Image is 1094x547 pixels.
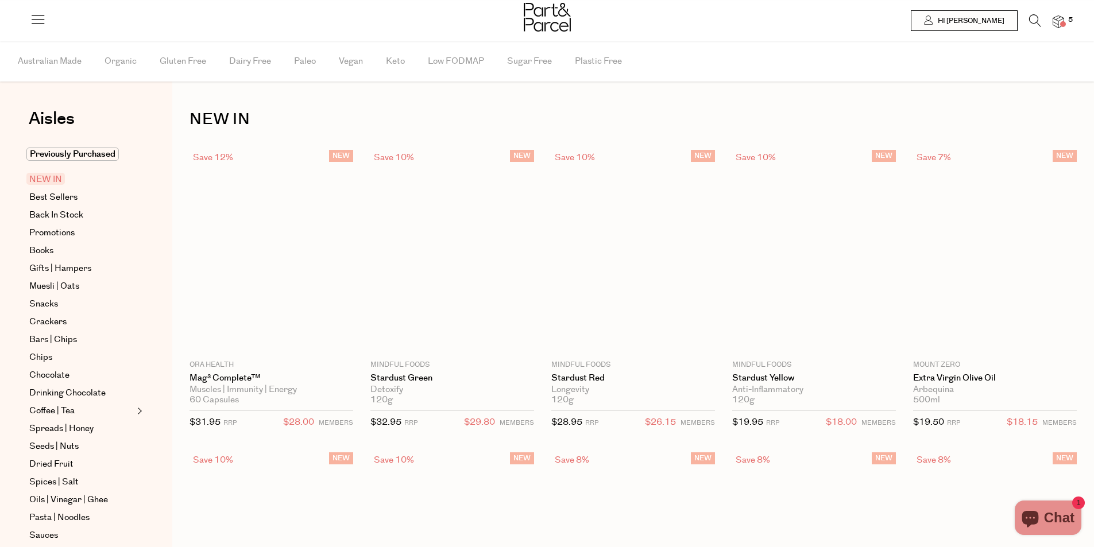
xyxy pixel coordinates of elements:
small: RRP [223,418,237,427]
span: Seeds | Nuts [29,440,79,453]
a: Gifts | Hampers [29,262,134,276]
div: Save 8% [913,452,954,468]
small: MEMBERS [681,418,715,427]
a: Oils | Vinegar | Ghee [29,493,134,507]
span: $32.95 [370,416,401,428]
a: Stardust Green [370,373,534,383]
a: Promotions [29,226,134,240]
span: Snacks [29,297,58,311]
span: Aisles [29,106,75,131]
img: Extra Virgin Olive Oil [995,252,995,253]
span: Plastic Free [575,41,622,82]
a: Back In Stock [29,208,134,222]
small: RRP [404,418,418,427]
a: Books [29,244,134,258]
span: $29.80 [464,415,495,430]
a: Mag³ Complete™ [190,373,353,383]
a: Previously Purchased [29,148,134,161]
div: Arbequina [913,385,1077,395]
span: Books [29,244,53,258]
small: MEMBERS [500,418,534,427]
span: Coffee | Tea [29,404,75,418]
span: NEW [872,150,896,162]
a: Muesli | Oats [29,280,134,293]
div: Save 8% [551,452,593,468]
span: $31.95 [190,416,221,428]
span: Low FODMAP [428,41,484,82]
a: Hi [PERSON_NAME] [911,10,1018,31]
a: Chips [29,351,134,364]
span: Promotions [29,226,75,240]
span: 5 [1065,15,1076,25]
span: 120g [370,395,393,405]
a: Dried Fruit [29,457,134,471]
span: NEW [1053,452,1077,464]
span: NEW [329,452,353,464]
img: Mag³ Complete™ [271,252,272,253]
p: Mount Zero [913,360,1077,370]
a: 5 [1053,15,1064,28]
span: Chocolate [29,368,69,382]
div: Longevity [551,385,715,395]
p: Mindful Foods [551,360,715,370]
p: Mindful Foods [370,360,534,370]
small: RRP [585,418,598,427]
span: Sugar Free [507,41,552,82]
p: Mindful Foods [732,360,896,370]
span: Dried Fruit [29,457,74,471]
span: Pasta | Noodles [29,511,90,525]
span: Best Sellers [29,191,78,204]
span: $18.15 [1007,415,1038,430]
span: Muesli | Oats [29,280,79,293]
a: Seeds | Nuts [29,440,134,453]
span: Oils | Vinegar | Ghee [29,493,108,507]
span: $28.95 [551,416,582,428]
div: Save 10% [732,150,779,165]
button: Expand/Collapse Coffee | Tea [134,404,142,418]
span: Organic [105,41,137,82]
div: Save 12% [190,150,237,165]
div: Muscles | Immunity | Energy [190,385,353,395]
a: Aisles [29,110,75,139]
a: NEW IN [29,173,134,187]
a: Bars | Chips [29,333,134,347]
div: Save 8% [732,452,774,468]
div: Anti-Inflammatory [732,385,896,395]
span: 60 Capsules [190,395,239,405]
span: Hi [PERSON_NAME] [935,16,1004,26]
span: NEW IN [26,173,65,185]
small: RRP [947,418,960,427]
a: Spreads | Honey [29,422,134,436]
div: Save 7% [913,150,954,165]
span: $18.00 [826,415,857,430]
span: Previously Purchased [26,148,119,161]
span: $28.00 [283,415,314,430]
span: Australian Made [18,41,82,82]
a: Best Sellers [29,191,134,204]
span: Crackers [29,315,67,329]
small: MEMBERS [319,418,353,427]
a: Coffee | Tea [29,404,134,418]
span: Dairy Free [229,41,271,82]
span: Paleo [294,41,316,82]
span: Gifts | Hampers [29,262,91,276]
span: 120g [551,395,574,405]
a: Stardust Yellow [732,373,896,383]
a: Spices | Salt [29,475,134,489]
a: Drinking Chocolate [29,386,134,400]
span: Back In Stock [29,208,83,222]
span: NEW [510,452,534,464]
a: Extra Virgin Olive Oil [913,373,1077,383]
span: 500ml [913,395,940,405]
span: NEW [329,150,353,162]
div: Detoxify [370,385,534,395]
small: MEMBERS [861,418,896,427]
a: Crackers [29,315,134,329]
small: RRP [766,418,779,427]
span: $19.95 [732,416,763,428]
div: Save 10% [370,452,418,468]
span: NEW [1053,150,1077,162]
